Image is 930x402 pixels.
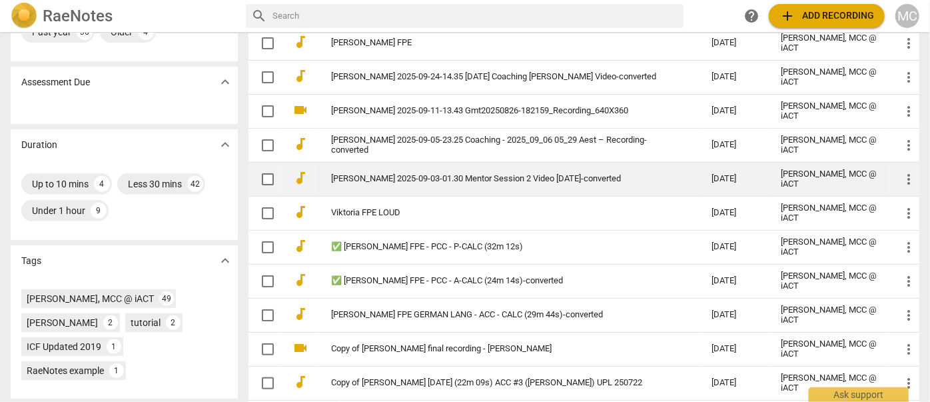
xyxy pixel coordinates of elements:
[128,177,182,191] div: Less 30 mins
[331,276,664,286] a: ✅ [PERSON_NAME] FPE - PCC - A-CALC (24m 14s)-converted
[701,298,771,332] td: [DATE]
[43,7,113,25] h2: RaeNotes
[901,35,917,51] span: more_vert
[21,138,57,152] p: Duration
[901,171,917,187] span: more_vert
[781,373,879,393] div: [PERSON_NAME], MCC @ iACT
[21,75,90,89] p: Assessment Due
[131,316,161,329] div: tutorial
[781,135,879,155] div: [PERSON_NAME], MCC @ iACT
[292,170,308,186] span: audiotrack
[743,8,759,24] span: help
[331,72,664,82] a: [PERSON_NAME] 2025-09-24-14.35 [DATE] Coaching [PERSON_NAME] Video-converted
[331,378,664,388] a: Copy of [PERSON_NAME] [DATE] (22m 09s) ACC #3 ([PERSON_NAME]) UPL 250722
[292,34,308,50] span: audiotrack
[331,174,664,184] a: [PERSON_NAME] 2025-09-03-01.30 Mentor Session 2 Video [DATE]-converted
[166,315,181,330] div: 2
[809,387,909,402] div: Ask support
[701,128,771,162] td: [DATE]
[901,273,917,289] span: more_vert
[701,230,771,264] td: [DATE]
[781,339,879,359] div: [PERSON_NAME], MCC @ iACT
[701,264,771,298] td: [DATE]
[901,103,917,119] span: more_vert
[781,33,879,53] div: [PERSON_NAME], MCC @ iACT
[292,102,308,118] span: videocam
[701,332,771,366] td: [DATE]
[91,203,107,219] div: 9
[272,5,678,27] input: Search
[217,137,233,153] span: expand_more
[901,137,917,153] span: more_vert
[107,339,121,354] div: 1
[187,176,203,192] div: 42
[292,272,308,288] span: audiotrack
[901,239,917,255] span: more_vert
[331,310,664,320] a: [PERSON_NAME] FPE GERMAN LANG - ACC - CALC (29m 44s)-converted
[779,8,874,24] span: Add recording
[27,316,98,329] div: [PERSON_NAME]
[21,254,41,268] p: Tags
[701,60,771,94] td: [DATE]
[331,135,664,155] a: [PERSON_NAME] 2025-09-05-23.25 Coaching - 2025_09_06 05_29 Aest – Recording-converted
[215,72,235,92] button: Show more
[781,305,879,325] div: [PERSON_NAME], MCC @ iACT
[94,176,110,192] div: 4
[901,307,917,323] span: more_vert
[32,177,89,191] div: Up to 10 mins
[292,374,308,390] span: audiotrack
[701,94,771,128] td: [DATE]
[251,8,267,24] span: search
[779,8,795,24] span: add
[27,364,104,377] div: RaeNotes example
[215,251,235,271] button: Show more
[159,291,174,306] div: 49
[217,74,233,90] span: expand_more
[901,341,917,357] span: more_vert
[27,292,154,305] div: [PERSON_NAME], MCC @ iACT
[901,205,917,221] span: more_vert
[701,162,771,196] td: [DATE]
[292,238,308,254] span: audiotrack
[331,242,664,252] a: ✅ [PERSON_NAME] FPE - PCC - P-CALC (32m 12s)
[895,4,919,28] button: MC
[215,135,235,155] button: Show more
[103,315,118,330] div: 2
[292,204,308,220] span: audiotrack
[32,204,85,217] div: Under 1 hour
[781,67,879,87] div: [PERSON_NAME], MCC @ iACT
[331,106,664,116] a: [PERSON_NAME] 2025-09-11-13.43 Gmt20250826-182159_Recording_640X360
[292,136,308,152] span: audiotrack
[781,169,879,189] div: [PERSON_NAME], MCC @ iACT
[781,203,879,223] div: [PERSON_NAME], MCC @ iACT
[331,208,664,218] a: Viktoria FPE LOUD
[701,366,771,400] td: [DATE]
[331,38,664,48] a: [PERSON_NAME] FPE
[769,4,885,28] button: Upload
[781,101,879,121] div: [PERSON_NAME], MCC @ iACT
[217,253,233,269] span: expand_more
[109,363,124,378] div: 1
[292,306,308,322] span: audiotrack
[292,68,308,84] span: audiotrack
[781,271,879,291] div: [PERSON_NAME], MCC @ iACT
[781,237,879,257] div: [PERSON_NAME], MCC @ iACT
[292,340,308,356] span: videocam
[701,26,771,60] td: [DATE]
[901,69,917,85] span: more_vert
[331,344,664,354] a: Copy of [PERSON_NAME] final recording - [PERSON_NAME]
[739,4,763,28] a: Help
[27,340,101,353] div: ICF Updated 2019
[11,3,235,29] a: LogoRaeNotes
[901,375,917,391] span: more_vert
[11,3,37,29] img: Logo
[701,196,771,230] td: [DATE]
